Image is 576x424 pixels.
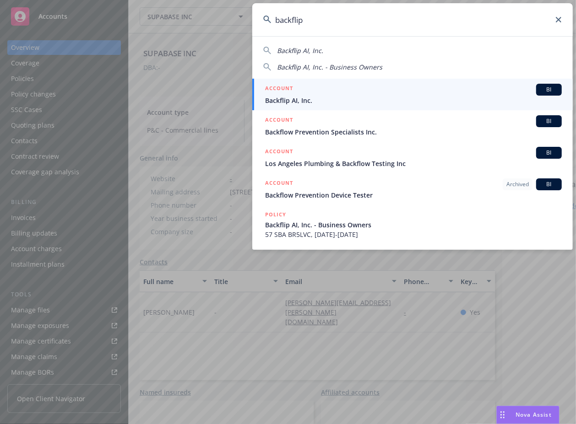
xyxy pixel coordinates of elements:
h5: ACCOUNT [265,178,293,189]
a: ACCOUNTBILos Angeles Plumbing & Backflow Testing Inc [252,142,573,173]
span: BI [540,180,558,188]
span: Backflip AI, Inc. [277,46,323,55]
a: ACCOUNTBIBackflow Prevention Specialists Inc. [252,110,573,142]
span: BI [540,117,558,125]
span: Archived [506,180,529,188]
span: Los Angeles Plumbing & Backflow Testing Inc [265,159,562,168]
span: Backflip AI, Inc. - Business Owners [265,220,562,230]
h5: POLICY [265,210,286,219]
span: Backflip AI, Inc. - Business Owners [277,63,382,71]
span: Backflip AI, Inc. [265,96,562,105]
span: BI [540,86,558,94]
a: ACCOUNTArchivedBIBackflow Prevention Device Tester [252,173,573,205]
span: Backflow Prevention Device Tester [265,190,562,200]
span: Nova Assist [516,411,552,419]
h5: ACCOUNT [265,84,293,95]
a: POLICYBackflip AI, Inc. - Business Owners57 SBA BR5LVC, [DATE]-[DATE] [252,205,573,244]
a: ACCOUNTBIBackflip AI, Inc. [252,79,573,110]
span: BI [540,149,558,157]
button: Nova Assist [496,406,560,424]
div: Drag to move [497,406,508,424]
h5: ACCOUNT [265,147,293,158]
span: 57 SBA BR5LVC, [DATE]-[DATE] [265,230,562,239]
span: Backflow Prevention Specialists Inc. [265,127,562,137]
input: Search... [252,3,573,36]
h5: ACCOUNT [265,115,293,126]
